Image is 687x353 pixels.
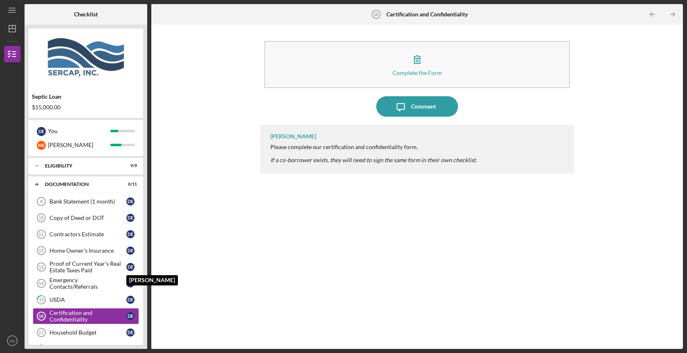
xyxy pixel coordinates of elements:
div: [PERSON_NAME] [48,138,110,152]
div: Please complete our certification and confidentiality form. [270,144,477,150]
tspan: 11 [38,232,43,237]
div: [PERSON_NAME] [270,133,316,140]
div: D E [126,214,135,222]
div: You [48,124,110,138]
b: Checklist [74,11,98,18]
div: D E [126,247,135,255]
div: D E [126,263,135,271]
a: 17Household BudgetDE [33,324,139,341]
a: 10Copy of Deed or DOTDE [33,210,139,226]
a: 12Home Owner's InsuranceDE [33,242,139,259]
div: Eligibility [45,163,117,168]
div: D E [126,279,135,287]
div: Bank Statement (1 month) [49,198,126,205]
div: Complete the Form [393,70,442,76]
em: If a co-borrower exists, they will need to sign the same form in their own checklist. [270,156,477,163]
div: D E [126,328,135,337]
div: Proof of Current Year's Real Estate Taxes Paid [49,260,126,274]
div: Documentation [45,182,117,187]
tspan: 13 [38,265,43,269]
div: Certification and Confidentiality [49,310,126,323]
tspan: 12 [38,248,43,253]
tspan: 17 [38,330,43,335]
tspan: 14 [38,281,44,286]
div: Home Owner's Insurance [49,247,126,254]
tspan: 16 [38,314,43,319]
div: D E [126,296,135,304]
div: Emergency Contacts/Referrals [49,277,126,290]
div: 0 / 11 [122,182,137,187]
tspan: 15 [39,297,44,303]
a: 9Bank Statement (1 month)DE [33,193,139,210]
tspan: 10 [38,215,43,220]
button: Complete the Form [264,41,570,88]
button: Comment [376,96,458,117]
div: Copy of Deed or DOT [49,215,126,221]
div: Household Budget [49,329,126,336]
a: 13Proof of Current Year's Real Estate Taxes PaidDE[PERSON_NAME] [33,259,139,275]
div: USDA [49,296,126,303]
div: $15,000.00 [32,104,140,111]
div: M E [37,141,46,150]
a: 14Emergency Contacts/ReferralsDE [33,275,139,292]
button: DE [4,333,20,349]
a: 11Contractors EstimateDE [33,226,139,242]
a: 15USDADE [33,292,139,308]
a: 16Certification and ConfidentialityDE [33,308,139,324]
div: D E [126,312,135,320]
div: D E [126,230,135,238]
div: 9 / 9 [122,163,137,168]
text: DE [9,339,15,343]
tspan: 9 [40,199,43,204]
b: Certification and Confidentiality [386,11,468,18]
img: Product logo [29,33,143,82]
div: Comment [411,96,436,117]
div: Septic Loan [32,93,140,100]
div: D E [37,127,46,136]
div: Contractors Estimate [49,231,126,238]
div: D E [126,197,135,206]
tspan: 16 [374,12,379,17]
